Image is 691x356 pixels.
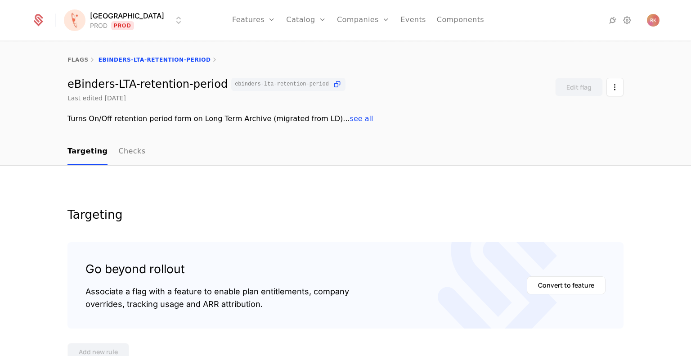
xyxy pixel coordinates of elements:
[90,10,164,21] span: [GEOGRAPHIC_DATA]
[647,14,660,27] img: Radoslav Kolaric
[350,114,373,123] span: see all
[67,139,624,165] nav: Main
[67,94,126,103] div: Last edited [DATE]
[566,83,592,92] div: Edit flag
[67,57,89,63] a: flags
[606,78,624,96] button: Select action
[622,15,633,26] a: Settings
[67,113,624,124] div: Turns On/Off retention period form on Long Term Archive (migrated from LD) ...
[118,139,145,165] a: Checks
[67,10,184,30] button: Select environment
[607,15,618,26] a: Integrations
[527,276,606,294] button: Convert to feature
[555,78,603,96] button: Edit flag
[90,21,108,30] div: PROD
[67,139,145,165] ul: Choose Sub Page
[67,209,624,221] div: Targeting
[67,139,108,165] a: Targeting
[85,260,349,278] div: Go beyond rollout
[647,14,660,27] button: Open user button
[64,9,85,31] img: Florence
[85,285,349,311] div: Associate a flag with a feature to enable plan entitlements, company overrides, tracking usage an...
[67,78,345,91] div: eBinders-LTA-retention-period
[111,21,134,30] span: Prod
[235,81,329,87] span: ebinders-lta-retention-period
